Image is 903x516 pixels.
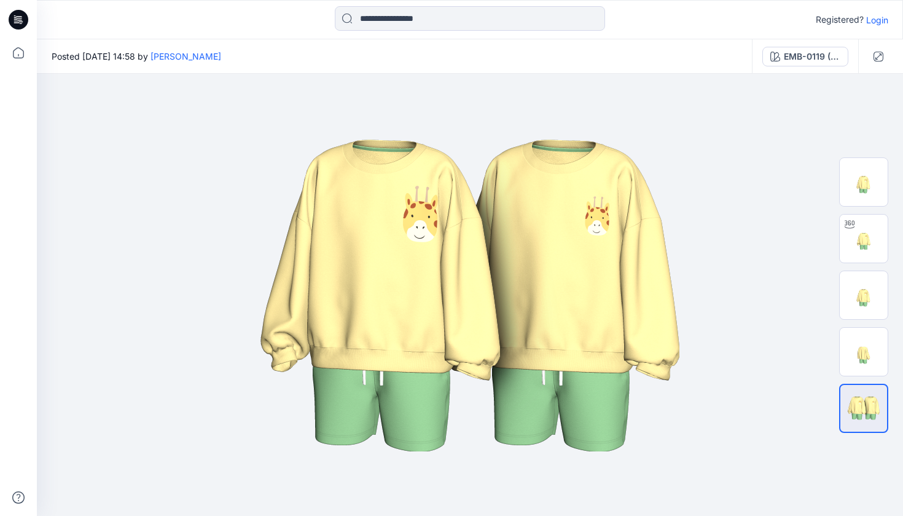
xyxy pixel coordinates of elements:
[840,158,888,206] img: Preview
[52,50,221,63] span: Posted [DATE] 14:58 by
[840,394,887,423] img: All colorways
[163,111,777,480] img: eyJhbGciOiJIUzI1NiIsImtpZCI6IjAiLCJzbHQiOiJzZXMiLCJ0eXAiOiJKV1QifQ.eyJkYXRhIjp7InR5cGUiOiJzdG9yYW...
[866,14,888,26] p: Login
[840,328,888,376] img: Back
[762,47,848,66] button: EMB-0119 (W 65mm) 12-0711tcx/14-0127tcx
[816,12,864,27] p: Registered?
[784,50,840,63] div: EMB-0119 (W 65mm) 12-0711tcx/14-0127tcx
[840,271,888,319] img: Front
[150,51,221,62] a: [PERSON_NAME]
[840,215,888,263] img: Turntable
